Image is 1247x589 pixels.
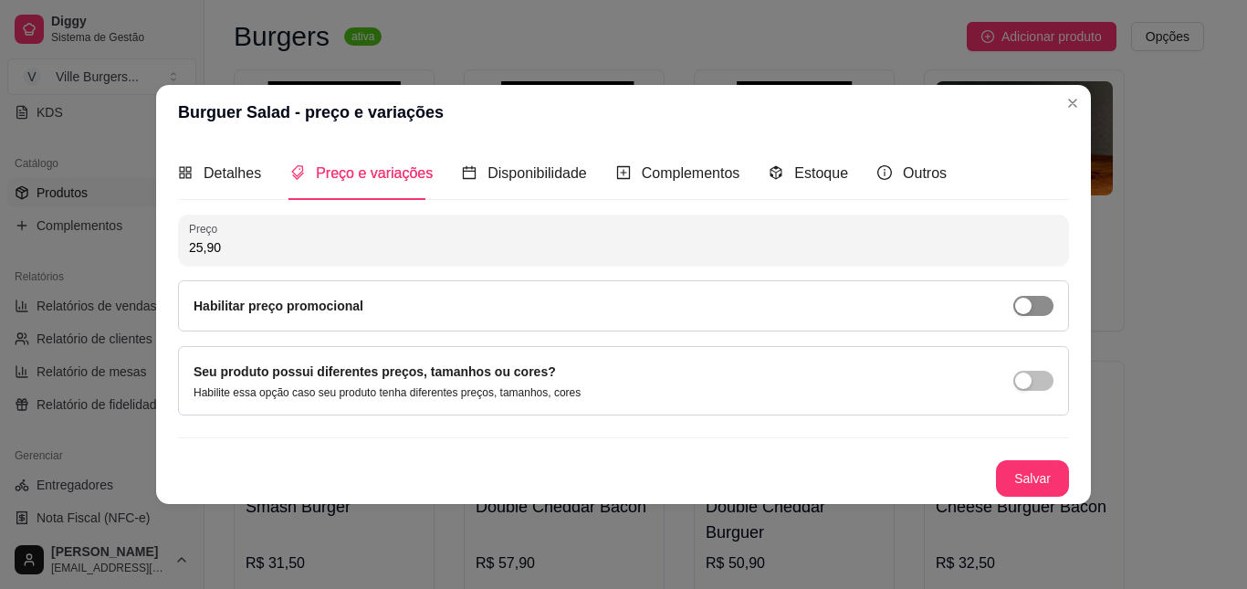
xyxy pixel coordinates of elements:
label: Habilitar preço promocional [194,299,363,313]
span: appstore [178,165,193,180]
span: Estoque [794,165,848,181]
span: Complementos [642,165,740,181]
input: Preço [189,238,1058,257]
span: info-circle [877,165,892,180]
span: code-sandbox [769,165,783,180]
span: Preço e variações [316,165,433,181]
button: Close [1058,89,1087,118]
span: Detalhes [204,165,261,181]
label: Preço [189,221,224,237]
header: Burguer Salad - preço e variações [156,85,1091,140]
span: tags [290,165,305,180]
span: calendar [462,165,477,180]
span: Disponibilidade [487,165,587,181]
span: Outros [903,165,947,181]
p: Habilite essa opção caso seu produto tenha diferentes preços, tamanhos, cores [194,385,581,400]
span: plus-square [616,165,631,180]
label: Seu produto possui diferentes preços, tamanhos ou cores? [194,364,556,379]
button: Salvar [996,460,1069,497]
